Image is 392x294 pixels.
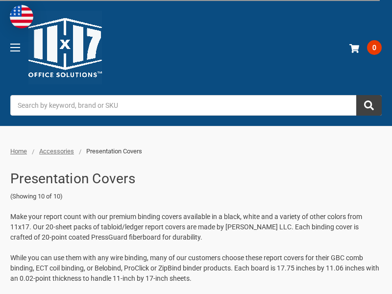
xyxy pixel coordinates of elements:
[86,147,142,155] span: Presentation Covers
[39,147,74,155] a: Accessories
[10,47,20,48] span: Toggle menu
[10,254,379,282] span: While you can use them with any wire binding, many of our customers choose these report covers fo...
[10,95,382,116] input: Search by keyword, brand or SKU
[28,11,102,84] img: 11x17.com
[10,5,33,28] img: duty and tax information for United States
[10,166,135,192] h1: Presentation Covers
[347,35,382,60] a: 0
[367,40,382,55] span: 0
[10,213,362,241] span: Make your report count with our premium binding covers available in a black, white and a variety ...
[1,34,28,61] a: Toggle menu
[10,147,27,155] a: Home
[10,192,382,201] span: (Showing 10 of 10)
